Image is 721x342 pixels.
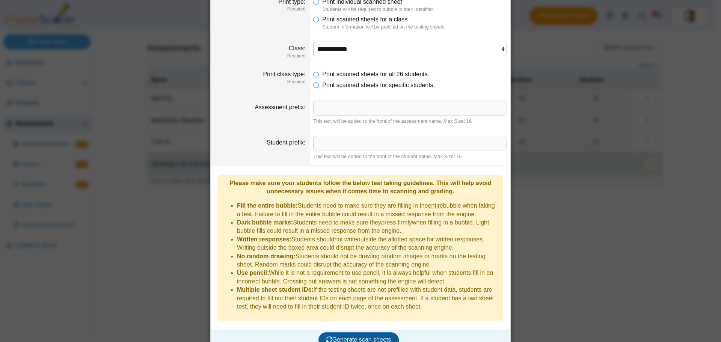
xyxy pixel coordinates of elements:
label: Print class type [263,71,305,77]
b: Fill the entire bubble: [237,202,298,209]
span: Print scanned sheets for a class [322,16,407,23]
dfn: Required [214,79,305,85]
b: Written responses: [237,236,291,243]
dfn: Required [214,53,305,59]
span: Print scanned sheets for all 26 students. [322,71,429,77]
dfn: Students will be required to bubble in their identifier. [322,6,507,13]
li: Students should not be drawing random images or marks on the testing sheet. Random marks could di... [237,252,499,269]
li: While it is not a requirement to use pencil, it is always helpful when students fill in an incorr... [237,269,499,286]
b: Multiple sheet student IDs: [237,286,314,293]
u: not write [334,236,357,243]
dfn: Student information will be prefilled on the testing sheets. [322,24,507,30]
u: press firmly [381,219,412,226]
li: Students should outside the allotted space for written responses. Writing outside the boxed area ... [237,235,499,252]
label: Class [289,45,305,51]
b: No random drawing: [237,253,296,259]
li: Students need to make sure they are filling in the bubble when taking a test. Failure to fill in ... [237,202,499,218]
span: Print scanned sheets for specific students. [322,82,435,88]
label: Student prefix [267,139,305,146]
b: Dark bubble marks: [237,219,293,226]
b: Use pencil: [237,270,269,276]
u: entire [428,202,443,209]
div: This text will be added to the front of the assessment name. Max Size: 16 [313,118,507,125]
label: Assessment prefix [255,104,305,110]
dfn: Required [214,6,305,12]
div: This text will be added to the front of the student name. Max Size: 16 [313,153,507,160]
b: Please make sure your students follow the below test taking guidelines. This will help avoid unne... [229,180,491,194]
li: Students need to make sure they when filling in a bubble. Light bubble fills could result in a mi... [237,218,499,235]
li: If the testing sheets are not prefilled with student data, students are required to fill out thei... [237,286,499,311]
